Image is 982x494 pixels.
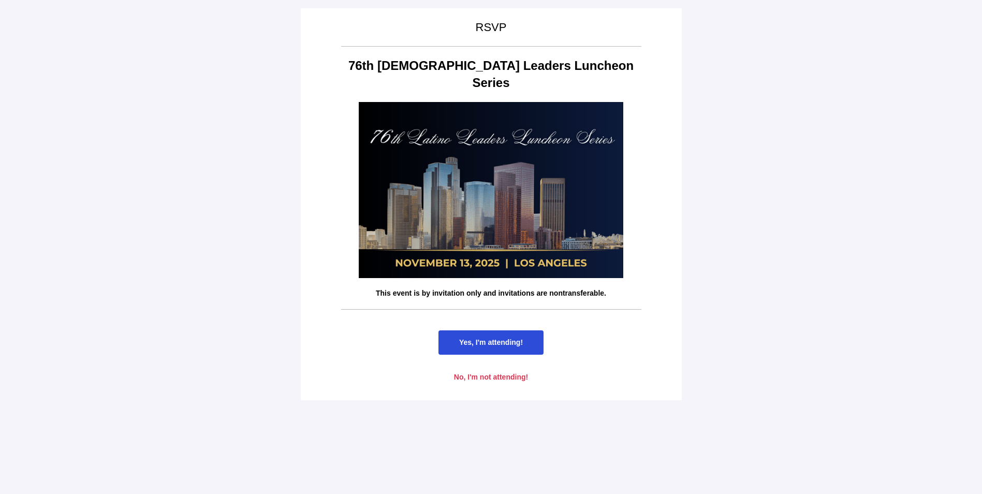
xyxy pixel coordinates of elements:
span: Yes, I'm attending! [459,338,523,346]
span: RSVP [476,21,507,34]
span: No, I'm not attending! [454,373,528,381]
table: divider [341,46,641,47]
a: Yes, I'm attending! [438,330,544,355]
strong: This event is by invitation only and invitations are nontransferable. [376,289,606,297]
a: No, I'm not attending! [433,365,549,389]
table: divider [341,309,641,310]
strong: 76th [DEMOGRAPHIC_DATA] Leaders Luncheon Series [348,59,634,90]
